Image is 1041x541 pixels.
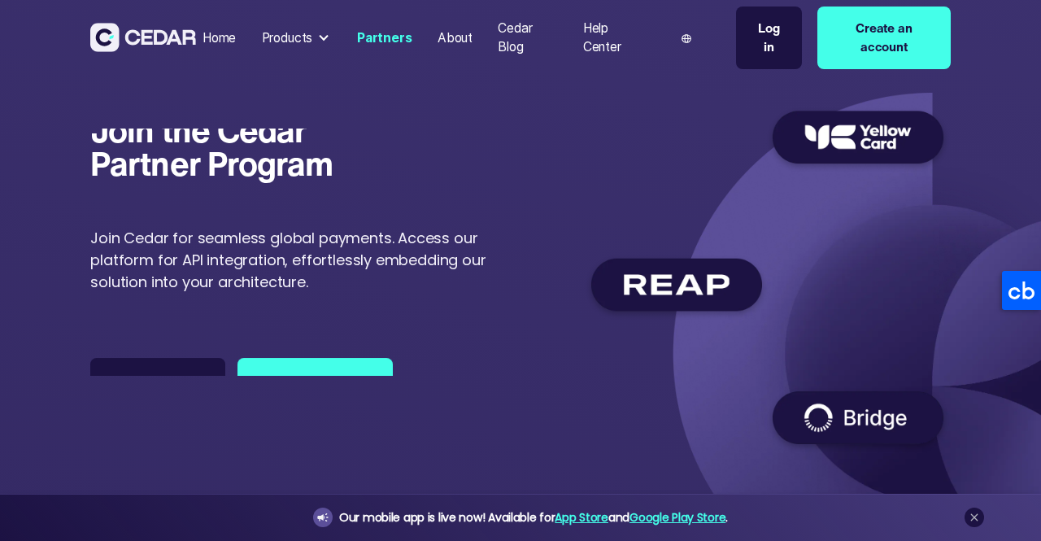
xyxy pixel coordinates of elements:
a: Log in [736,7,802,69]
a: Help Center [577,11,652,65]
a: Partners [351,20,418,56]
div: Cedar Blog [498,19,557,57]
a: Become a partner [237,358,392,409]
a: Speak to Sales [90,358,225,409]
a: App Store [555,509,608,526]
div: About [438,28,473,48]
img: announcement [316,511,329,524]
a: Google Play Store [629,509,725,526]
a: About [431,20,479,56]
p: Join Cedar for seamless global payments. Access our platform for API integration, effortlessly em... [90,227,520,293]
a: Create an account [817,7,951,69]
div: Help Center [583,19,647,57]
div: Our mobile app is live now! Available for and . [339,508,728,528]
div: Home [203,28,236,48]
div: Partners [357,28,412,48]
h1: Join the Cedar Partner Program [90,114,348,180]
a: Cedar Blog [492,11,564,65]
a: Home [196,20,242,56]
div: Products [255,22,338,54]
div: Log in [752,19,786,57]
div: Products [262,28,313,48]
